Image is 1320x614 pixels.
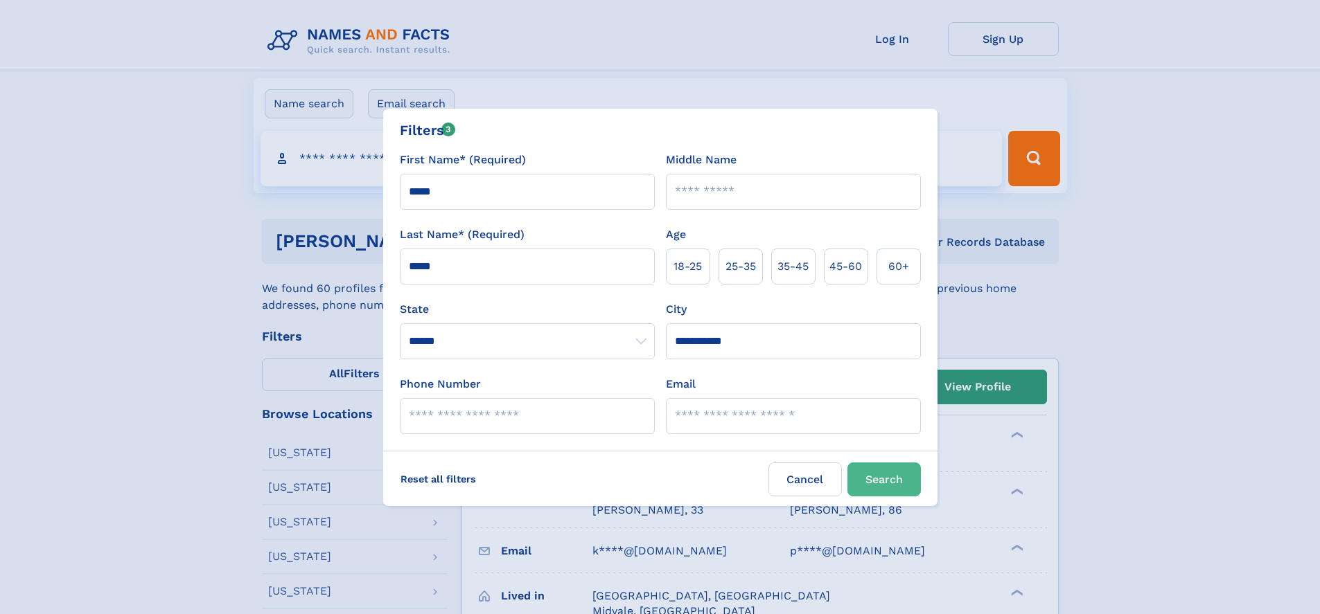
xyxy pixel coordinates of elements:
label: Last Name* (Required) [400,226,525,243]
span: 25‑35 [725,258,756,275]
label: Cancel [768,462,842,496]
span: 45‑60 [829,258,862,275]
label: Phone Number [400,376,481,392]
label: Middle Name [666,152,737,168]
label: City [666,301,687,318]
span: 18‑25 [674,258,702,275]
span: 35‑45 [777,258,809,275]
div: Filters [400,120,456,141]
label: Age [666,226,686,243]
span: 60+ [888,258,909,275]
label: State [400,301,655,318]
label: First Name* (Required) [400,152,526,168]
button: Search [847,462,921,496]
label: Reset all filters [391,462,485,496]
label: Email [666,376,696,392]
